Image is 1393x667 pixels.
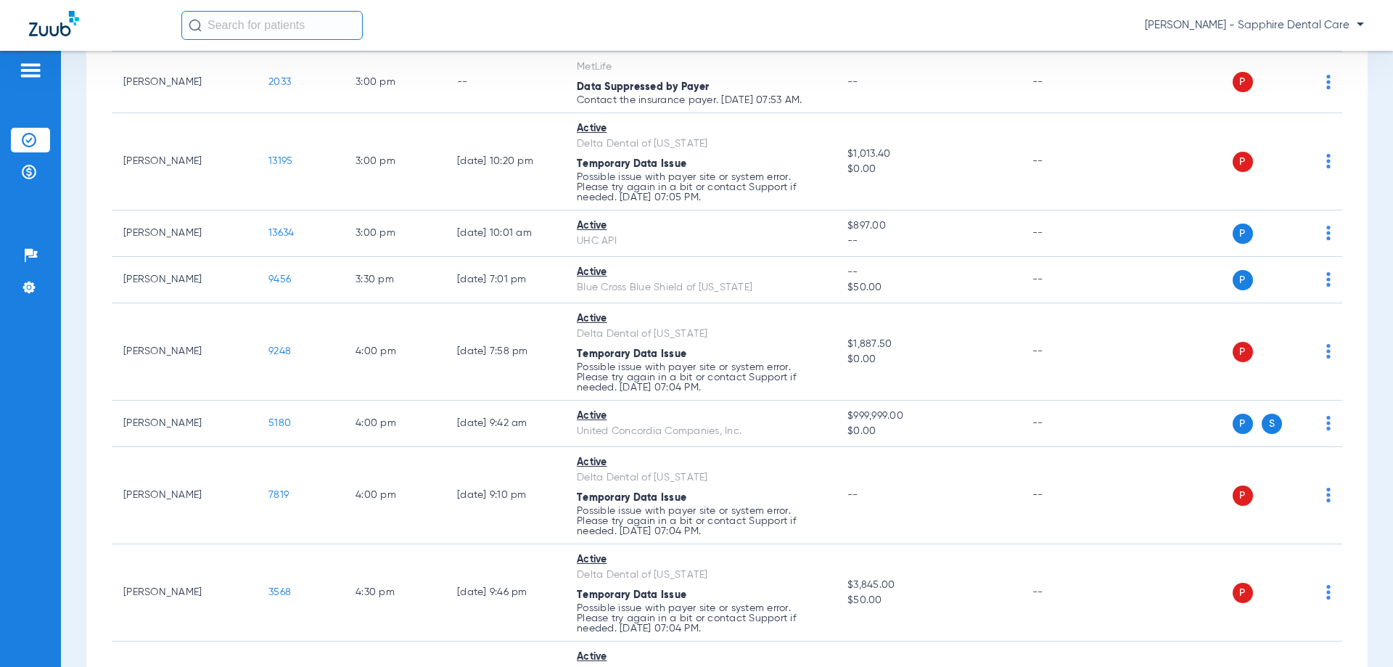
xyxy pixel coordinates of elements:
td: [PERSON_NAME] [112,257,257,303]
td: 3:00 PM [344,113,445,210]
div: Delta Dental of [US_STATE] [577,327,824,342]
td: 3:00 PM [344,52,445,113]
span: $999,999.00 [847,409,1008,424]
div: United Concordia Companies, Inc. [577,424,824,439]
p: Possible issue with payer site or system error. Please try again in a bit or contact Support if n... [577,506,824,536]
span: $0.00 [847,352,1008,367]
td: -- [1021,52,1119,113]
span: 13195 [268,156,292,166]
td: 4:00 PM [344,401,445,447]
iframe: Chat Widget [1320,597,1393,667]
span: 13634 [268,228,294,238]
div: Delta Dental of [US_STATE] [577,568,824,583]
span: -- [847,265,1008,280]
img: Zuub Logo [29,11,79,36]
span: Temporary Data Issue [577,590,686,600]
input: Search for patients [181,11,363,40]
img: Search Icon [189,19,202,32]
img: group-dot-blue.svg [1326,154,1331,168]
td: -- [1021,447,1119,544]
td: 3:00 PM [344,210,445,257]
div: Active [577,650,824,665]
td: 4:00 PM [344,447,445,544]
div: Delta Dental of [US_STATE] [577,470,824,486]
span: P [1233,583,1253,603]
img: group-dot-blue.svg [1326,226,1331,240]
td: -- [1021,303,1119,401]
td: [PERSON_NAME] [112,447,257,544]
span: P [1233,224,1253,244]
img: group-dot-blue.svg [1326,272,1331,287]
img: group-dot-blue.svg [1326,344,1331,359]
td: [PERSON_NAME] [112,303,257,401]
div: MetLife [577,60,824,75]
span: 5180 [268,418,291,428]
td: [DATE] 9:42 AM [445,401,565,447]
td: -- [1021,544,1119,642]
div: Active [577,265,824,280]
p: Contact the insurance payer. [DATE] 07:53 AM. [577,95,824,105]
span: P [1233,72,1253,92]
img: group-dot-blue.svg [1326,416,1331,430]
td: [PERSON_NAME] [112,52,257,113]
span: Data Suppressed by Payer [577,82,709,92]
span: $50.00 [847,280,1008,295]
td: [DATE] 7:01 PM [445,257,565,303]
td: -- [445,52,565,113]
td: [DATE] 9:46 PM [445,544,565,642]
div: Active [577,218,824,234]
div: Active [577,409,824,424]
span: $0.00 [847,424,1008,439]
td: 4:00 PM [344,303,445,401]
p: Possible issue with payer site or system error. Please try again in a bit or contact Support if n... [577,603,824,634]
div: Active [577,552,824,568]
p: Possible issue with payer site or system error. Please try again in a bit or contact Support if n... [577,362,824,393]
span: -- [847,77,858,87]
td: -- [1021,257,1119,303]
span: P [1233,486,1253,506]
span: P [1233,414,1253,434]
p: Possible issue with payer site or system error. Please try again in a bit or contact Support if n... [577,172,824,202]
td: -- [1021,210,1119,257]
img: group-dot-blue.svg [1326,75,1331,89]
span: $1,887.50 [847,337,1008,352]
span: P [1233,270,1253,290]
span: S [1262,414,1282,434]
td: -- [1021,401,1119,447]
div: UHC API [577,234,824,249]
td: [DATE] 10:20 PM [445,113,565,210]
span: Temporary Data Issue [577,493,686,503]
img: group-dot-blue.svg [1326,488,1331,502]
div: Blue Cross Blue Shield of [US_STATE] [577,280,824,295]
span: $3,845.00 [847,578,1008,593]
span: $50.00 [847,593,1008,608]
span: P [1233,342,1253,362]
div: Active [577,311,824,327]
td: [DATE] 7:58 PM [445,303,565,401]
span: $897.00 [847,218,1008,234]
span: -- [847,490,858,500]
span: -- [847,234,1008,249]
span: [PERSON_NAME] - Sapphire Dental Care [1145,18,1364,33]
div: Delta Dental of [US_STATE] [577,136,824,152]
td: [PERSON_NAME] [112,113,257,210]
div: Active [577,121,824,136]
td: [PERSON_NAME] [112,210,257,257]
td: [DATE] 10:01 AM [445,210,565,257]
td: [DATE] 9:10 PM [445,447,565,544]
span: Temporary Data Issue [577,159,686,169]
span: Temporary Data Issue [577,349,686,359]
img: hamburger-icon [19,62,42,79]
td: [PERSON_NAME] [112,544,257,642]
span: 7819 [268,490,289,500]
span: 9456 [268,274,291,285]
span: 2033 [268,77,291,87]
img: group-dot-blue.svg [1326,585,1331,600]
td: -- [1021,113,1119,210]
td: 3:30 PM [344,257,445,303]
td: 4:30 PM [344,544,445,642]
span: 3568 [268,587,291,597]
span: $1,013.40 [847,147,1008,162]
td: [PERSON_NAME] [112,401,257,447]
